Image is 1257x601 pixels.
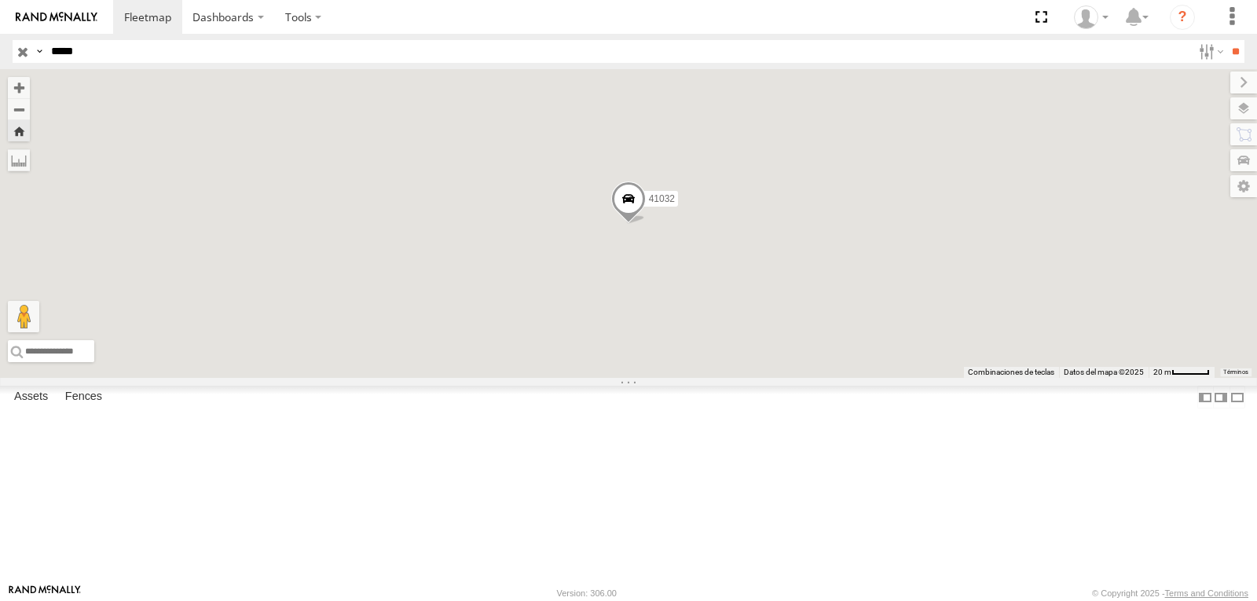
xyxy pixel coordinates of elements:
[1165,588,1248,598] a: Terms and Conditions
[8,149,30,171] label: Measure
[1092,588,1248,598] div: © Copyright 2025 -
[968,367,1054,378] button: Combinaciones de teclas
[1153,368,1171,376] span: 20 m
[1170,5,1195,30] i: ?
[8,301,39,332] button: Arrastra al hombrecito al mapa para abrir Street View
[1064,368,1144,376] span: Datos del mapa ©2025
[57,387,110,409] label: Fences
[1149,367,1215,378] button: Escala del mapa: 20 m por 45 píxeles
[1193,40,1226,63] label: Search Filter Options
[649,192,675,203] span: 41032
[33,40,46,63] label: Search Query
[8,98,30,120] button: Zoom out
[1223,369,1248,376] a: Términos (se abre en una nueva pestaña)
[16,12,97,23] img: rand-logo.svg
[8,77,30,98] button: Zoom in
[8,120,30,141] button: Zoom Home
[1230,175,1257,197] label: Map Settings
[6,387,56,409] label: Assets
[1213,386,1229,409] label: Dock Summary Table to the Right
[557,588,617,598] div: Version: 306.00
[1230,386,1245,409] label: Hide Summary Table
[1068,5,1114,29] div: Miguel Cantu
[1197,386,1213,409] label: Dock Summary Table to the Left
[9,585,81,601] a: Visit our Website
